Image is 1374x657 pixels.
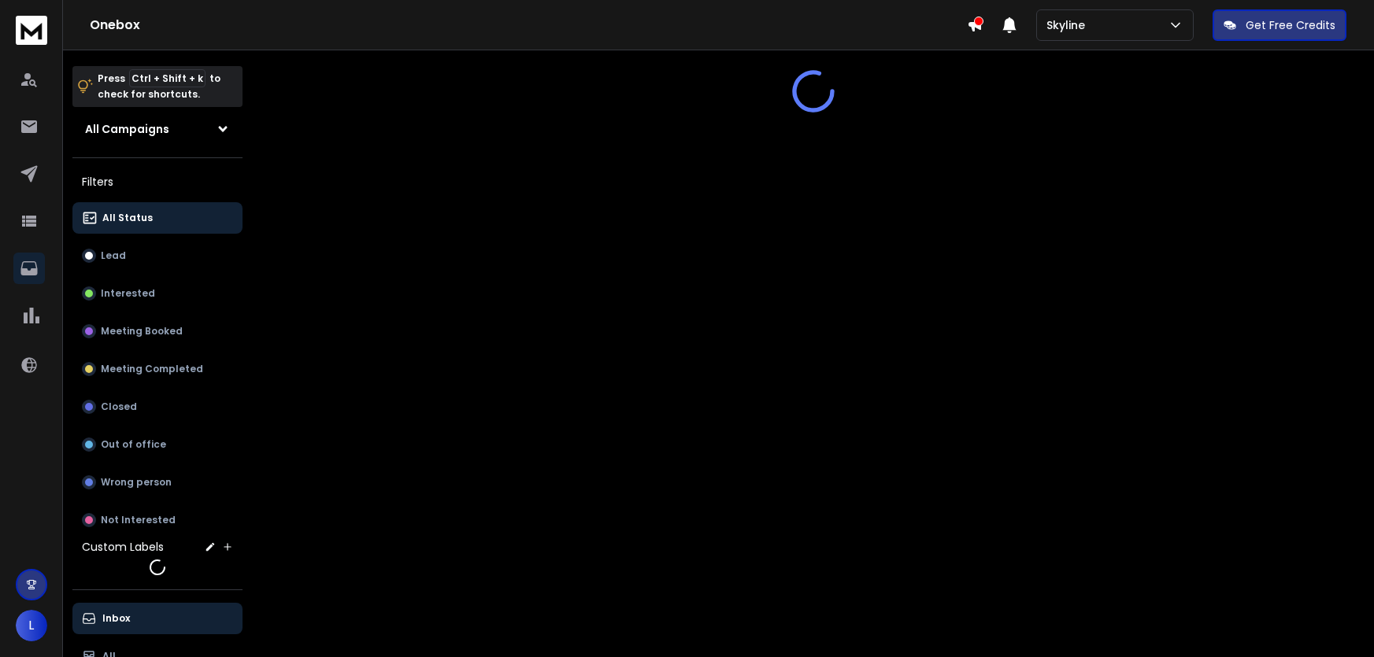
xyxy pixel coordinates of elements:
[101,249,126,262] p: Lead
[72,171,243,193] h3: Filters
[101,400,137,413] p: Closed
[101,476,172,489] p: Wrong person
[72,316,243,347] button: Meeting Booked
[90,16,967,35] h1: Onebox
[72,278,243,309] button: Interested
[1246,17,1335,33] p: Get Free Credits
[72,202,243,234] button: All Status
[1046,17,1091,33] p: Skyline
[101,287,155,300] p: Interested
[85,121,169,137] h1: All Campaigns
[101,438,166,451] p: Out of office
[72,504,243,536] button: Not Interested
[101,325,183,338] p: Meeting Booked
[72,467,243,498] button: Wrong person
[72,113,243,145] button: All Campaigns
[72,240,243,271] button: Lead
[129,69,206,87] span: Ctrl + Shift + k
[16,610,47,641] button: L
[1213,9,1346,41] button: Get Free Credits
[102,212,153,224] p: All Status
[16,16,47,45] img: logo
[98,71,220,102] p: Press to check for shortcuts.
[72,353,243,385] button: Meeting Completed
[101,363,203,375] p: Meeting Completed
[72,391,243,423] button: Closed
[102,612,130,625] p: Inbox
[72,603,243,634] button: Inbox
[101,514,176,526] p: Not Interested
[72,429,243,460] button: Out of office
[82,539,164,555] h3: Custom Labels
